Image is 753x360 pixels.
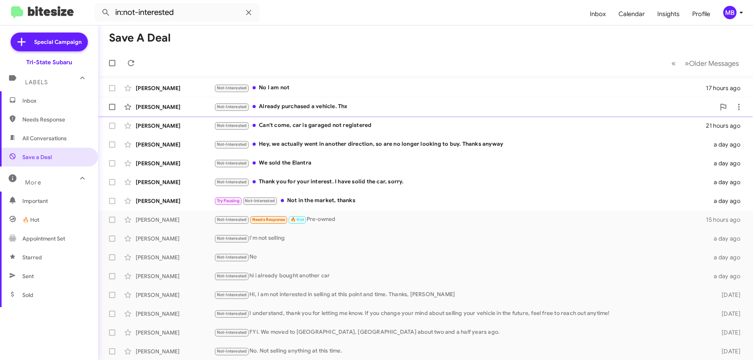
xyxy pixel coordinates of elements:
span: Not-Interested [217,349,247,354]
span: Important [22,197,89,205]
a: Profile [686,3,717,25]
div: Not in the market, thanks [214,196,709,205]
div: [PERSON_NAME] [136,291,214,299]
span: 🔥 Hot [22,216,39,224]
div: [DATE] [709,329,747,336]
span: Older Messages [689,59,739,68]
span: Sold [22,291,33,299]
div: Hey, we actually went in another direction, so are no longer looking to buy. Thanks anyway [214,140,709,149]
span: Not-Interested [217,123,247,128]
span: Starred [22,253,42,261]
span: Not-Interested [217,273,247,279]
div: [PERSON_NAME] [136,84,214,92]
span: Sent [22,272,34,280]
span: Not-Interested [217,292,247,297]
div: 15 hours ago [706,216,747,224]
span: Not-Interested [217,104,247,109]
span: All Conversations [22,134,67,142]
nav: Page navigation example [667,55,744,71]
div: We sold the Elantra [214,159,709,168]
div: a day ago [709,197,747,205]
div: [DATE] [709,347,747,355]
span: Not-Interested [217,311,247,316]
div: [PERSON_NAME] [136,235,214,242]
div: [PERSON_NAME] [136,216,214,224]
div: [PERSON_NAME] [136,272,214,280]
span: Special Campaign [34,38,82,46]
a: Special Campaign [11,33,88,51]
div: Can't come, car is garaged not registered [214,121,706,130]
span: Not-Interested [217,217,247,222]
span: Not-Interested [217,255,247,260]
input: Search [95,3,260,22]
a: Calendar [612,3,651,25]
div: FYI. We moved to [GEOGRAPHIC_DATA], [GEOGRAPHIC_DATA] about two and a half years ago. [214,328,709,337]
div: [PERSON_NAME] [136,159,214,167]
div: [PERSON_NAME] [136,310,214,318]
button: Next [680,55,744,71]
span: Not-Interested [245,198,275,203]
span: Not-Interested [217,179,247,185]
div: I'm not selling [214,234,709,243]
div: a day ago [709,159,747,167]
div: a day ago [709,272,747,280]
div: [PERSON_NAME] [136,347,214,355]
span: Inbox [22,97,89,105]
div: [DATE] [709,310,747,318]
span: Needs Response [252,217,286,222]
div: Already purchased a vehicle. Thx [214,102,715,111]
span: Labels [25,79,48,86]
span: Not-Interested [217,330,247,335]
a: Inbox [584,3,612,25]
span: Try Pausing [217,198,240,203]
div: Thank you for your interest. I have solid the car, sorry. [214,177,709,186]
button: Previous [667,55,680,71]
div: hi i already bought another car [214,271,709,280]
span: Needs Response [22,116,89,123]
div: a day ago [709,141,747,148]
div: a day ago [709,235,747,242]
span: Not-Interested [217,161,247,166]
span: Not-Interested [217,142,247,147]
div: [PERSON_NAME] [136,178,214,186]
div: No. Not selling anything at this time. [214,347,709,356]
span: » [685,58,689,68]
span: More [25,179,41,186]
h1: Save a Deal [109,32,171,44]
button: MB [717,6,744,19]
span: Not-Interested [217,85,247,90]
div: a day ago [709,253,747,261]
div: 21 hours ago [706,122,747,130]
div: Hi, I am not interested in selling at this point and time. Thanks, [PERSON_NAME] [214,290,709,299]
div: Tri-State Subaru [26,58,72,66]
span: 🔥 Hot [291,217,304,222]
div: [PERSON_NAME] [136,253,214,261]
div: [PERSON_NAME] [136,141,214,148]
div: Pre-owned [214,215,706,224]
div: 17 hours ago [706,84,747,92]
span: Appointment Set [22,235,65,242]
div: I understand, thank you for letting me know. If you change your mind about selling your vehicle i... [214,309,709,318]
div: a day ago [709,178,747,186]
div: [PERSON_NAME] [136,122,214,130]
div: No I am not [214,83,706,92]
a: Insights [651,3,686,25]
div: [PERSON_NAME] [136,103,214,111]
div: [PERSON_NAME] [136,329,214,336]
div: No [214,253,709,262]
span: Not-Interested [217,236,247,241]
span: « [671,58,676,68]
div: [PERSON_NAME] [136,197,214,205]
div: [DATE] [709,291,747,299]
div: MB [723,6,737,19]
span: Save a Deal [22,153,52,161]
